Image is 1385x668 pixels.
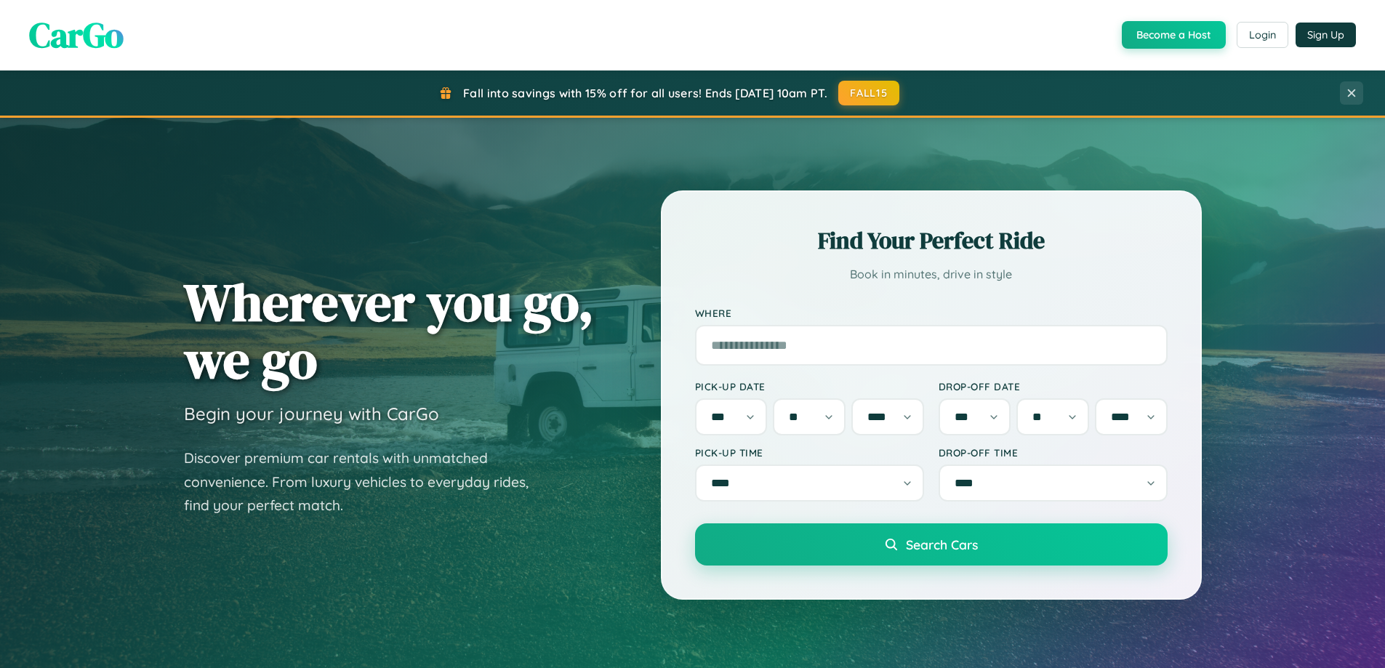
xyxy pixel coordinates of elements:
label: Pick-up Time [695,446,924,459]
p: Discover premium car rentals with unmatched convenience. From luxury vehicles to everyday rides, ... [184,446,547,518]
span: Search Cars [906,536,978,552]
h2: Find Your Perfect Ride [695,225,1168,257]
label: Drop-off Time [939,446,1168,459]
span: CarGo [29,11,124,59]
label: Where [695,307,1168,319]
button: Search Cars [695,523,1168,566]
p: Book in minutes, drive in style [695,264,1168,285]
label: Pick-up Date [695,380,924,393]
button: FALL15 [838,81,899,105]
h3: Begin your journey with CarGo [184,403,439,424]
h1: Wherever you go, we go [184,273,594,388]
span: Fall into savings with 15% off for all users! Ends [DATE] 10am PT. [463,86,827,100]
button: Become a Host [1122,21,1226,49]
label: Drop-off Date [939,380,1168,393]
button: Login [1237,22,1288,48]
button: Sign Up [1296,23,1356,47]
